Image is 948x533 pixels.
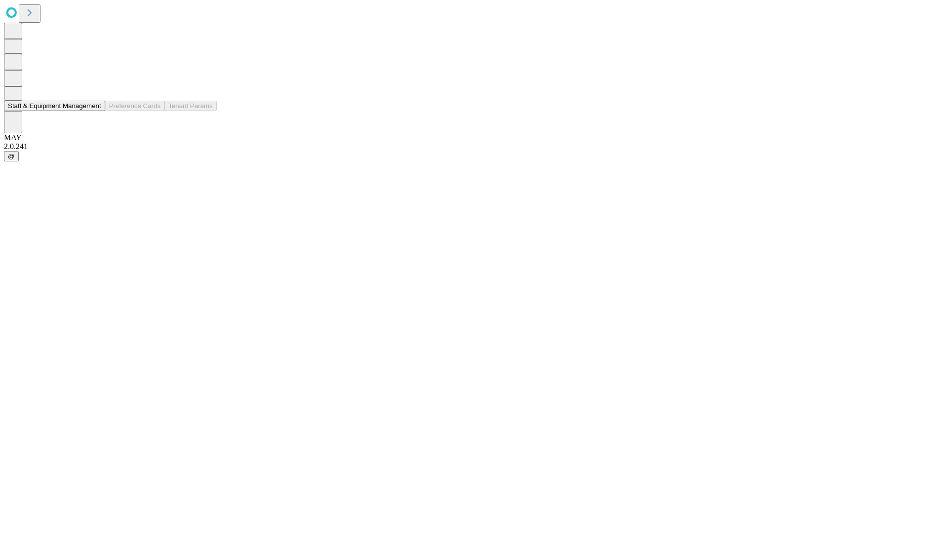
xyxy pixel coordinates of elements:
[4,101,105,111] button: Staff & Equipment Management
[105,101,164,111] button: Preference Cards
[164,101,217,111] button: Tenant Params
[8,152,15,160] span: @
[4,133,944,142] div: MAY
[4,151,19,161] button: @
[4,142,944,151] div: 2.0.241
